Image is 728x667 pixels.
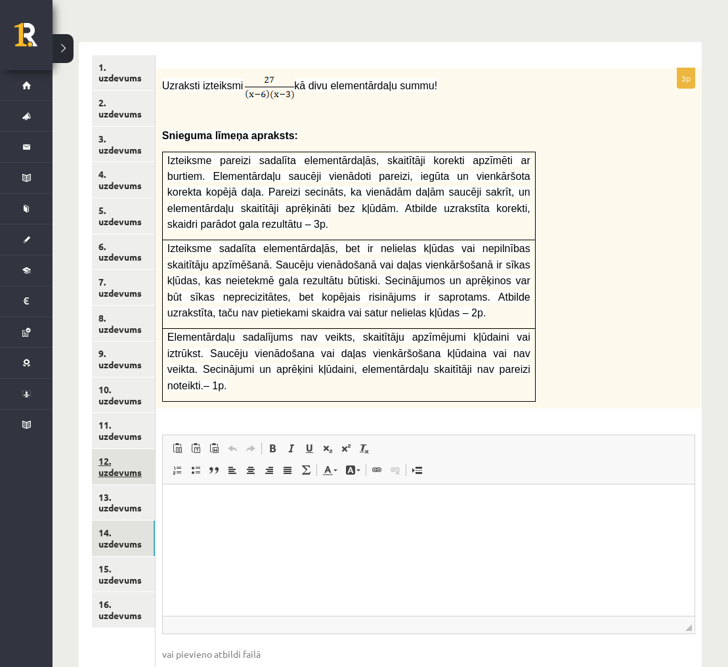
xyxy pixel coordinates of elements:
a: Вставить / удалить нумерованный список [168,462,186,479]
iframe: Визуальный текстовый редактор, wiswyg-editor-user-answer-47433837629280 [163,484,695,616]
p: 3p [677,68,695,89]
a: Надстрочный индекс [337,440,355,457]
a: 13. uzdevums [92,485,155,521]
a: По левому краю [223,462,242,479]
a: Цвет фона [341,462,364,479]
a: По правому краю [260,462,278,479]
a: Цвет текста [318,462,341,479]
a: Курсив (⌘+I) [282,440,300,457]
a: 4. uzdevums [92,162,155,198]
span: Elementārdaļu sadalījums nav veikts, skaitītāju apzīmējumi kļūdaini vai iztrūkst. Saucēju vienādo... [167,332,530,391]
span: Snieguma līmeņa apraksts: [162,130,298,141]
a: Математика [297,462,315,479]
a: 2. uzdevums [92,91,155,126]
a: По ширине [278,462,297,479]
a: 11. uzdevums [92,413,155,448]
a: Полужирный (⌘+B) [263,440,282,457]
a: Вставить только текст (⌘+⇧+V) [186,440,205,457]
a: По центру [242,462,260,479]
span: Izteiksme pareizi sadalīta elementārdaļās, skaitītāji korekti apzīmēti ar burtiem. Elementārdaļu ... [167,155,530,230]
a: 14. uzdevums [92,521,155,556]
a: Rīgas 1. Tālmācības vidusskola [14,23,53,56]
a: 5. uzdevums [92,198,155,234]
span: Перетащите для изменения размера [685,624,692,631]
a: Подчеркнутый (⌘+U) [300,440,318,457]
a: 12. uzdevums [92,449,155,484]
a: 8. uzdevums [92,306,155,341]
a: Убрать ссылку [386,462,404,479]
a: 3. uzdevums [92,127,155,162]
a: Вставить из Word [205,440,223,457]
img: Xs8ynAzVaBufBSV3+OQrQ4qqc65huW80ay1DwXU2OoukuOfp2jVLhlMgJdyIjVFmbYCN6oo4ZPHJOFbEfGFtRhxjn6hYy2U1h... [245,75,294,99]
a: Вставить / удалить маркированный список [186,462,205,479]
a: Отменить (⌘+Z) [223,440,242,457]
a: Убрать форматирование [355,440,374,457]
a: Вставить разрыв страницы для печати [408,462,426,479]
span: kā divu elementārdaļu summu! [294,80,437,91]
a: 16. uzdevums [92,592,155,628]
a: 10. uzdevums [92,377,155,413]
span: Uzraksti izteiksmi [162,80,244,91]
span: Izteiksme sadalīta elementārdaļās, bet ir nelielas kļūdas vai nepilnības skaitītāju apzīmēšanā. S... [167,243,530,318]
a: Вставить/Редактировать ссылку (⌘+K) [368,462,386,479]
a: 7. uzdevums [92,270,155,305]
span: vai pievieno atbildi failā [162,647,695,661]
a: 15. uzdevums [92,557,155,592]
a: Цитата [205,462,223,479]
a: 9. uzdevums [92,341,155,377]
a: Подстрочный индекс [318,440,337,457]
a: 1. uzdevums [92,55,155,91]
a: Повторить (⌘+Y) [242,440,260,457]
a: Вставить (⌘+V) [168,440,186,457]
a: 6. uzdevums [92,234,155,270]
